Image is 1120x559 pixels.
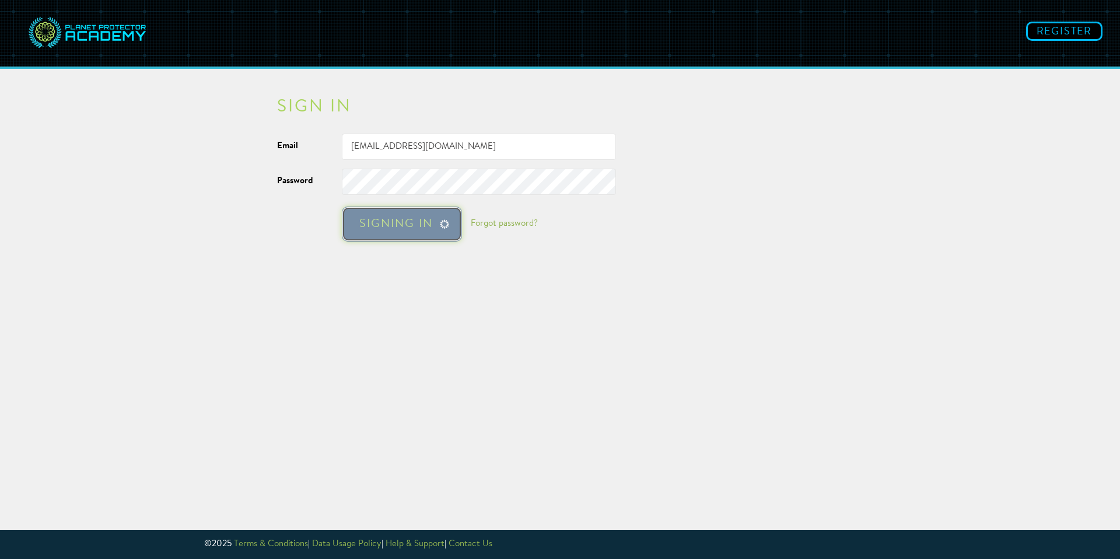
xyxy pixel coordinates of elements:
a: Contact Us [449,540,492,548]
label: Password [268,169,333,187]
span: | [381,540,383,548]
span: 2025 [212,540,232,548]
div: Signing in [353,218,439,230]
a: Data Usage Policy [312,540,381,548]
span: | [308,540,310,548]
a: Forgot password? [471,219,538,228]
a: Register [1026,22,1102,41]
label: Email [268,134,333,152]
button: Signing in [342,207,462,242]
input: jane@example.com [342,134,616,160]
a: Help & Support [386,540,444,548]
img: svg+xml;base64,PD94bWwgdmVyc2lvbj0iMS4wIiBlbmNvZGluZz0idXRmLTgiPz4NCjwhLS0gR2VuZXJhdG9yOiBBZG9iZS... [26,9,149,58]
span: | [444,540,446,548]
h2: Sign in [277,99,843,116]
span: © [204,540,212,548]
a: Terms & Conditions [234,540,308,548]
